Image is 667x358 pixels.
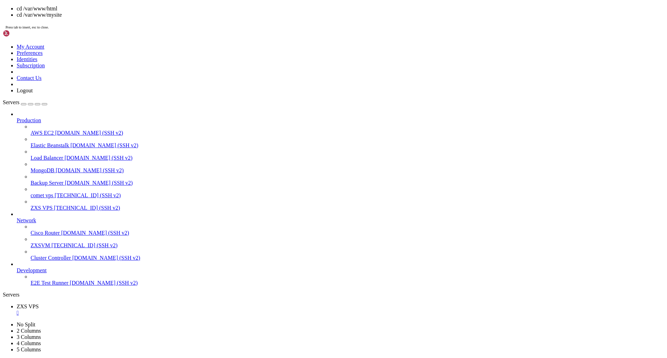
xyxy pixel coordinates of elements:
[3,99,19,105] span: Servers
[31,236,664,249] li: ZXSVM [TECHNICAL_ID] (SSH v2)
[3,50,577,56] x-row: Last login: [DATE] from [TECHNICAL_ID]
[17,303,664,316] a: ZXS VPS
[3,99,47,105] a: Servers
[17,50,43,56] a: Preferences
[31,142,664,149] a: Elastic Beanstalk [DOMAIN_NAME] (SSH v2)
[70,280,138,286] span: [DOMAIN_NAME] (SSH v2)
[55,130,123,136] span: [DOMAIN_NAME] (SSH v2)
[31,255,664,261] a: Cluster Controller [DOMAIN_NAME] (SSH v2)
[17,56,38,62] a: Identities
[31,124,664,136] li: AWS EC2 [DOMAIN_NAME] (SSH v2)
[31,130,664,136] a: AWS EC2 [DOMAIN_NAME] (SSH v2)
[54,205,120,211] span: [TECHNICAL_ID] (SSH v2)
[17,267,47,273] span: Development
[31,224,664,236] li: Cisco Router [DOMAIN_NAME] (SSH v2)
[3,15,577,20] x-row: The programs included with the Debian GNU/Linux system are free software;
[31,249,664,261] li: Cluster Controller [DOMAIN_NAME] (SSH v2)
[72,255,140,261] span: [DOMAIN_NAME] (SSH v2)
[71,142,139,148] span: [DOMAIN_NAME] (SSH v2)
[17,12,664,18] li: cd /var/www/mysite
[17,217,664,224] a: Network
[17,6,664,12] li: cd /var/www/html
[31,174,664,186] li: Backup Server [DOMAIN_NAME] (SSH v2)
[31,167,664,174] a: MongoDB [DOMAIN_NAME] (SSH v2)
[31,155,664,161] a: Load Balancer [DOMAIN_NAME] (SSH v2)
[17,261,664,286] li: Development
[31,280,664,286] a: E2E Test Runner [DOMAIN_NAME] (SSH v2)
[31,199,664,211] li: ZXS VPS [TECHNICAL_ID] (SSH v2)
[31,142,69,148] span: Elastic Beanstalk
[31,136,664,149] li: Elastic Beanstalk [DOMAIN_NAME] (SSH v2)
[31,230,60,236] span: Cisco Router
[31,274,664,286] li: E2E Test Runner [DOMAIN_NAME] (SSH v2)
[31,180,64,186] span: Backup Server
[65,180,133,186] span: [DOMAIN_NAME] (SSH v2)
[51,242,117,248] span: [TECHNICAL_ID] (SSH v2)
[31,280,68,286] span: E2E Test Runner
[31,242,664,249] a: ZXSVM [TECHNICAL_ID] (SSH v2)
[31,167,54,173] span: MongoDB
[3,30,43,37] img: Shellngn
[17,322,35,327] a: No Split
[31,180,664,186] a: Backup Server [DOMAIN_NAME] (SSH v2)
[31,205,52,211] span: ZXS VPS
[3,3,577,9] x-row: Linux zxs-vps 6.1.0-38-amd64 #1 SMP PREEMPT_DYNAMIC Debian 6.1.147-1 ([DATE]) x86_64
[31,155,63,161] span: Load Balancer
[17,267,664,274] a: Development
[61,230,129,236] span: [DOMAIN_NAME] (SSH v2)
[31,161,664,174] li: MongoDB [DOMAIN_NAME] (SSH v2)
[17,117,664,124] a: Production
[17,328,41,334] a: 2 Columns
[17,310,664,316] a: 
[17,44,44,50] a: My Account
[3,20,577,26] x-row: the exact distribution terms for each program are described in the
[17,111,664,211] li: Production
[55,192,121,198] span: [TECHNICAL_ID] (SSH v2)
[31,130,54,136] span: AWS EC2
[3,44,577,50] x-row: permitted by applicable law.
[56,167,124,173] span: [DOMAIN_NAME] (SSH v2)
[17,75,42,81] a: Contact Us
[17,117,41,123] span: Production
[17,88,33,93] a: Logout
[3,56,577,62] x-row: root@zxs-vps:~# cd
[31,205,664,211] a: ZXS VPS [TECHNICAL_ID] (SSH v2)
[31,192,53,198] span: comet vps
[31,186,664,199] li: comet vps [TECHNICAL_ID] (SSH v2)
[58,56,61,62] div: (19, 9)
[3,38,577,44] x-row: Debian GNU/Linux comes with ABSOLUTELY NO WARRANTY, to the extent
[17,217,36,223] span: Network
[17,211,664,261] li: Network
[17,340,41,346] a: 4 Columns
[31,149,664,161] li: Load Balancer [DOMAIN_NAME] (SSH v2)
[3,26,577,32] x-row: individual files in /usr/share/doc/*/copyright.
[17,63,45,68] a: Subscription
[31,242,50,248] span: ZXSVM
[17,347,41,352] a: 5 Columns
[3,292,664,298] div: Servers
[17,334,41,340] a: 3 Columns
[31,192,664,199] a: comet vps [TECHNICAL_ID] (SSH v2)
[17,303,39,309] span: ZXS VPS
[31,230,664,236] a: Cisco Router [DOMAIN_NAME] (SSH v2)
[6,25,49,29] span: Press tab to insert, esc to close.
[65,155,133,161] span: [DOMAIN_NAME] (SSH v2)
[31,255,71,261] span: Cluster Controller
